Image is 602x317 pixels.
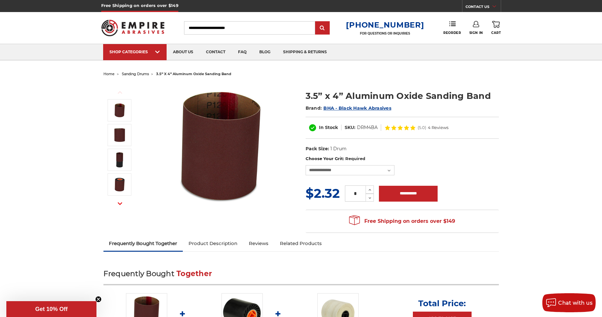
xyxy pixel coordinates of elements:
span: 3.5” x 4” aluminum oxide sanding band [156,72,231,76]
span: In Stock [319,125,338,130]
span: Sign In [469,31,483,35]
span: Chat with us [558,300,592,306]
a: contact [200,44,232,60]
a: Reorder [443,21,461,35]
a: CONTACT US [466,3,501,12]
small: Required [345,156,365,161]
span: $2.32 [306,185,340,201]
p: FOR QUESTIONS OR INQUIRIES [346,31,424,36]
img: sanding drum [112,152,128,168]
dd: DRM4BA [357,124,378,131]
img: 4x11 sanding belt [112,177,128,192]
dd: 1 Drum [330,146,347,152]
img: sanding band [112,127,128,143]
span: 4 Reviews [428,126,448,130]
label: Choose Your Grit: [306,156,499,162]
span: Free Shipping on orders over $149 [349,215,455,228]
img: 3.5x4 inch sanding band for expanding rubber drum [112,102,128,118]
a: Reviews [243,236,274,250]
a: BHA - Black Hawk Abrasives [323,105,391,111]
button: Previous [112,86,128,99]
dt: Pack Size: [306,146,329,152]
a: about us [167,44,200,60]
a: sanding drums [122,72,149,76]
a: shipping & returns [277,44,333,60]
a: Frequently Bought Together [103,236,183,250]
dt: SKU: [345,124,355,131]
span: Get 10% Off [35,306,68,312]
a: Cart [491,21,501,35]
button: Close teaser [95,296,102,302]
span: Frequently Bought [103,269,174,278]
p: Total Price: [418,298,466,308]
img: 3.5x4 inch sanding band for expanding rubber drum [158,83,285,210]
button: Chat with us [542,293,596,312]
a: faq [232,44,253,60]
span: (5.0) [418,126,426,130]
a: [PHONE_NUMBER] [346,20,424,29]
input: Submit [316,22,329,35]
div: SHOP CATEGORIES [109,49,160,54]
a: blog [253,44,277,60]
div: Get 10% OffClose teaser [6,301,96,317]
span: Reorder [443,31,461,35]
a: home [103,72,115,76]
img: Empire Abrasives [101,16,165,40]
span: Brand: [306,105,322,111]
a: Related Products [274,236,327,250]
span: Cart [491,31,501,35]
span: Together [176,269,212,278]
h1: 3.5” x 4” Aluminum Oxide Sanding Band [306,90,499,102]
button: Next [112,197,128,210]
a: Product Description [183,236,243,250]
